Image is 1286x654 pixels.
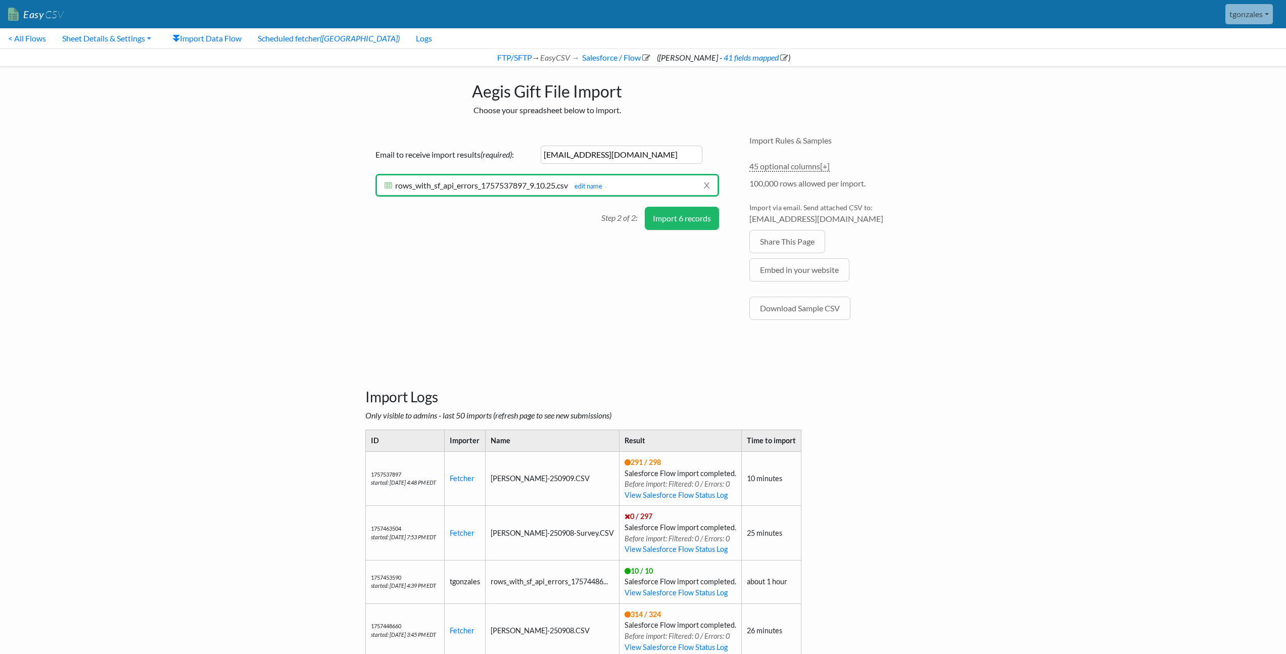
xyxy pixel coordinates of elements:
[749,161,830,172] a: 45 optional columns[+]
[741,451,801,505] td: 10 minutes
[371,631,436,638] i: started: [DATE] 3:45 PM EDT
[365,105,729,115] h2: Choose your spreadsheet below to import.
[450,529,474,537] a: Fetcher
[1225,4,1273,24] a: tgonzales
[741,430,801,452] th: Time to import
[749,135,921,145] h4: Import Rules & Samples
[619,430,741,452] th: Result
[625,480,730,488] span: Before import: Filtered: 0 / Errors: 0
[365,506,444,560] td: 1757463504
[444,430,485,452] th: Importer
[365,560,444,603] td: 1757453590
[485,430,619,452] th: Name
[625,588,728,597] a: View Salesforce Flow Status Log
[371,534,436,540] i: started: [DATE] 7:53 PM EDT
[619,451,741,505] td: Salesforce Flow import completed.
[485,560,619,603] td: rows_with_sf_api_errors_17574486...
[365,451,444,505] td: 1757537897
[749,230,825,253] a: Share This Page
[395,180,568,190] span: rows_with_sf_api_errors_1757537897_9.10.25.csv
[749,258,849,282] a: Embed in your website
[749,297,850,320] a: Download Sample CSV
[703,175,710,195] a: x
[44,8,64,21] span: CSV
[625,567,653,575] span: 10 / 10
[645,207,719,230] button: Import 6 records
[741,506,801,560] td: 25 minutes
[320,33,400,43] i: ([GEOGRAPHIC_DATA])
[485,506,619,560] td: [PERSON_NAME]-250908-Survey.CSV
[625,610,661,619] span: 314 / 324
[481,150,512,159] i: (required)
[541,146,702,164] input: example@gmail.com
[365,77,729,101] h1: Aegis Gift File Import
[601,207,645,224] p: Step 2 of 2:
[375,149,537,161] label: Email to receive import results :
[54,28,159,49] a: Sheet Details & Settings
[657,53,790,62] span: ([PERSON_NAME] - )
[164,28,250,49] a: Import Data Flow
[250,28,408,49] a: Scheduled fetcher([GEOGRAPHIC_DATA])
[619,560,741,603] td: Salesforce Flow import completed.
[820,161,830,171] span: [+]
[619,506,741,560] td: Salesforce Flow import completed.
[365,410,611,420] i: Only visible to admins - last 50 imports (refresh page to see new submissions)
[371,479,436,486] i: started: [DATE] 4:48 PM EDT
[749,202,921,230] li: Import via email. Send attached CSV to:
[722,53,788,62] a: 41 fields mapped
[581,53,650,62] a: Salesforce / Flow
[408,28,440,49] a: Logs
[625,512,652,521] span: 0 / 297
[365,430,444,452] th: ID
[625,545,728,553] a: View Salesforce Flow Status Log
[741,560,801,603] td: about 1 hour
[540,53,580,62] i: EasyCSV →
[444,560,485,603] td: tgonzales
[365,363,921,406] h3: Import Logs
[625,632,730,640] span: Before import: Filtered: 0 / Errors: 0
[625,491,728,499] a: View Salesforce Flow Status Log
[625,643,728,651] a: View Salesforce Flow Status Log
[749,213,921,225] span: [EMAIL_ADDRESS][DOMAIN_NAME]
[485,451,619,505] td: [PERSON_NAME]-250909.CSV
[450,626,474,635] a: Fetcher
[371,582,436,589] i: started: [DATE] 4:39 PM EDT
[625,458,661,466] span: 291 / 298
[8,4,64,25] a: EasyCSV
[749,177,921,195] li: 100,000 rows allowed per import.
[569,182,602,190] a: edit name
[625,534,730,543] span: Before import: Filtered: 0 / Errors: 0
[496,53,532,62] a: FTP/SFTP
[450,474,474,483] a: Fetcher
